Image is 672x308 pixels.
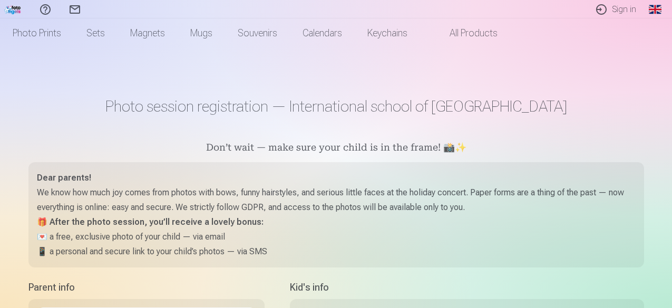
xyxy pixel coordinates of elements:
[37,217,264,227] strong: 🎁 After the photo session, you’ll receive a lovely bonus:
[118,18,178,48] a: Magnets
[74,18,118,48] a: Sets
[355,18,420,48] a: Keychains
[4,4,22,14] img: /fa1
[28,141,644,156] h5: Don’t wait — make sure your child is in the frame! 📸✨
[37,230,636,244] p: 💌 a free, exclusive photo of your child — via email
[37,173,91,183] strong: Dear parents!
[28,97,644,116] h1: Photo session registration — International school of [GEOGRAPHIC_DATA]
[37,185,636,215] p: We know how much joy comes from photos with bows, funny hairstyles, and serious little faces at t...
[37,244,636,259] p: 📱 a personal and secure link to your child’s photos — via SMS
[290,280,644,295] h5: Kid's info
[28,280,265,295] h5: Parent info
[178,18,225,48] a: Mugs
[225,18,290,48] a: Souvenirs
[290,18,355,48] a: Calendars
[420,18,510,48] a: All products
